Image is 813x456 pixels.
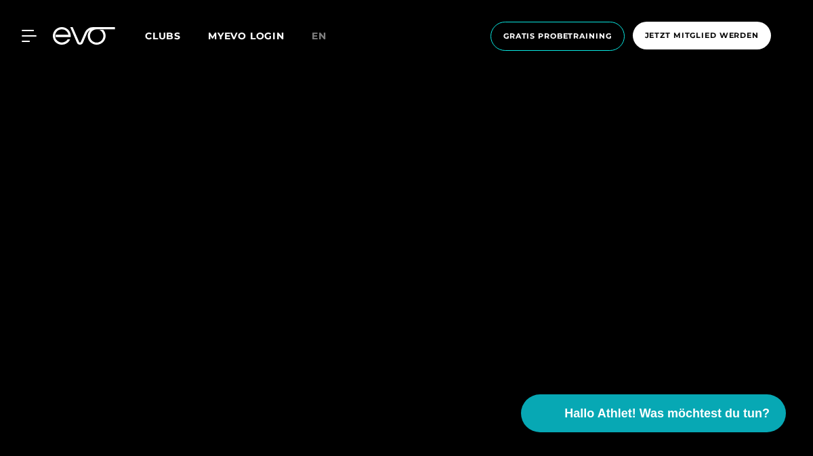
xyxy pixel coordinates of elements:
a: en [312,28,343,44]
a: Clubs [145,29,208,42]
span: en [312,30,327,42]
a: Gratis Probetraining [486,22,629,51]
span: Clubs [145,30,181,42]
span: Hallo Athlet! Was möchtest du tun? [564,405,770,423]
button: Hallo Athlet! Was möchtest du tun? [521,394,786,432]
a: MYEVO LOGIN [208,30,285,42]
span: Gratis Probetraining [503,30,612,42]
a: Jetzt Mitglied werden [629,22,775,51]
span: Jetzt Mitglied werden [645,30,759,41]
